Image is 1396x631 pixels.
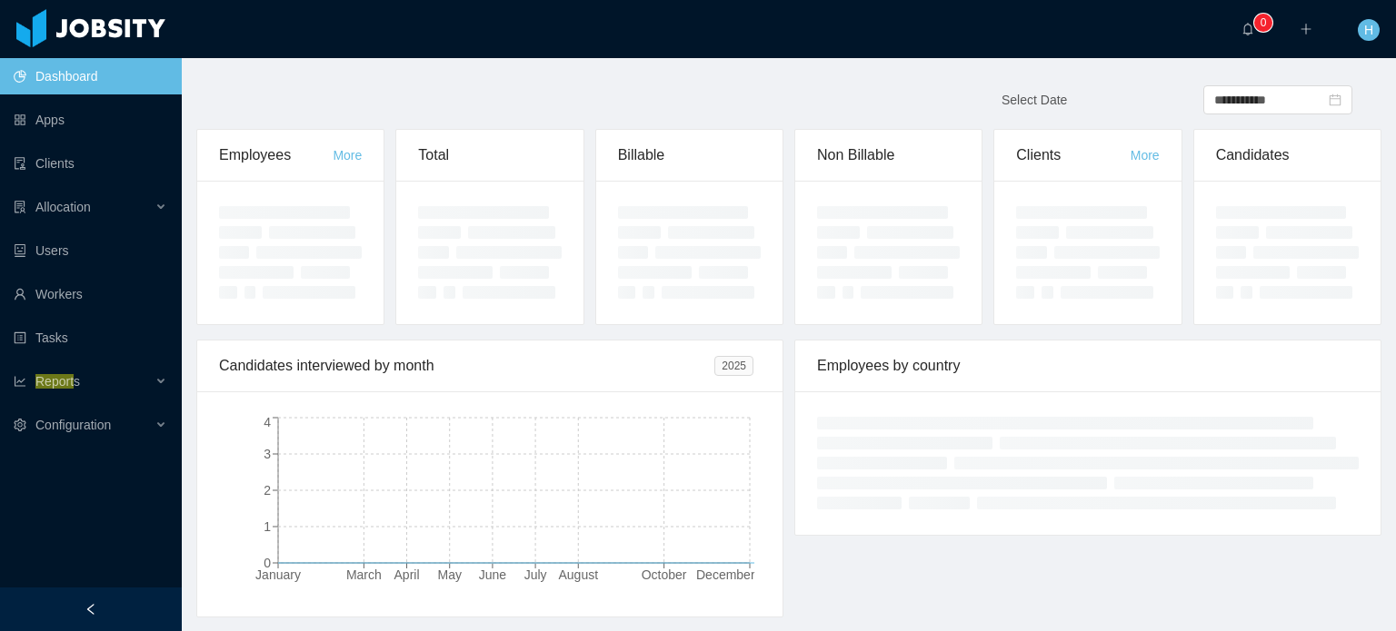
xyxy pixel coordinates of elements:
[264,483,271,498] tspan: 2
[255,567,301,582] tspan: January
[14,320,167,356] a: icon: profileTasks
[618,130,761,181] div: Billable
[333,148,362,163] a: More
[14,102,167,138] a: icon: appstoreApps
[1002,93,1067,107] span: Select Date
[1131,148,1160,163] a: More
[418,130,561,181] div: Total
[264,447,271,461] tspan: 3
[219,340,714,391] div: Candidates interviewed by month
[35,374,74,389] ah_el_jm_1757639839554: Report
[1300,23,1312,35] i: icon: plus
[264,556,271,570] tspan: 0
[14,145,167,182] a: icon: auditClients
[558,567,598,582] tspan: August
[696,567,755,582] tspan: December
[14,232,167,269] a: icon: robotUsers
[524,567,547,582] tspan: July
[14,58,167,94] a: icon: pie-chartDashboard
[264,415,271,429] tspan: 4
[1254,14,1272,32] sup: 0
[438,567,462,582] tspan: May
[642,567,687,582] tspan: October
[817,340,1359,391] div: Employees by country
[1216,130,1359,181] div: Candidates
[346,567,382,582] tspan: March
[14,201,26,213] i: icon: solution
[14,419,26,431] i: icon: setting
[1364,19,1373,41] span: H
[1016,130,1130,181] div: Clients
[35,200,91,214] span: Allocation
[1241,23,1254,35] i: icon: bell
[817,130,960,181] div: Non Billable
[714,356,753,376] span: 2025
[14,276,167,312] a: icon: userWorkers
[35,418,111,432] span: Configuration
[1329,94,1341,106] i: icon: calendar
[219,130,333,181] div: Employees
[14,375,26,388] i: icon: line-chart
[264,519,271,534] tspan: 1
[35,374,80,389] span: s
[479,567,507,582] tspan: June
[394,567,420,582] tspan: April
